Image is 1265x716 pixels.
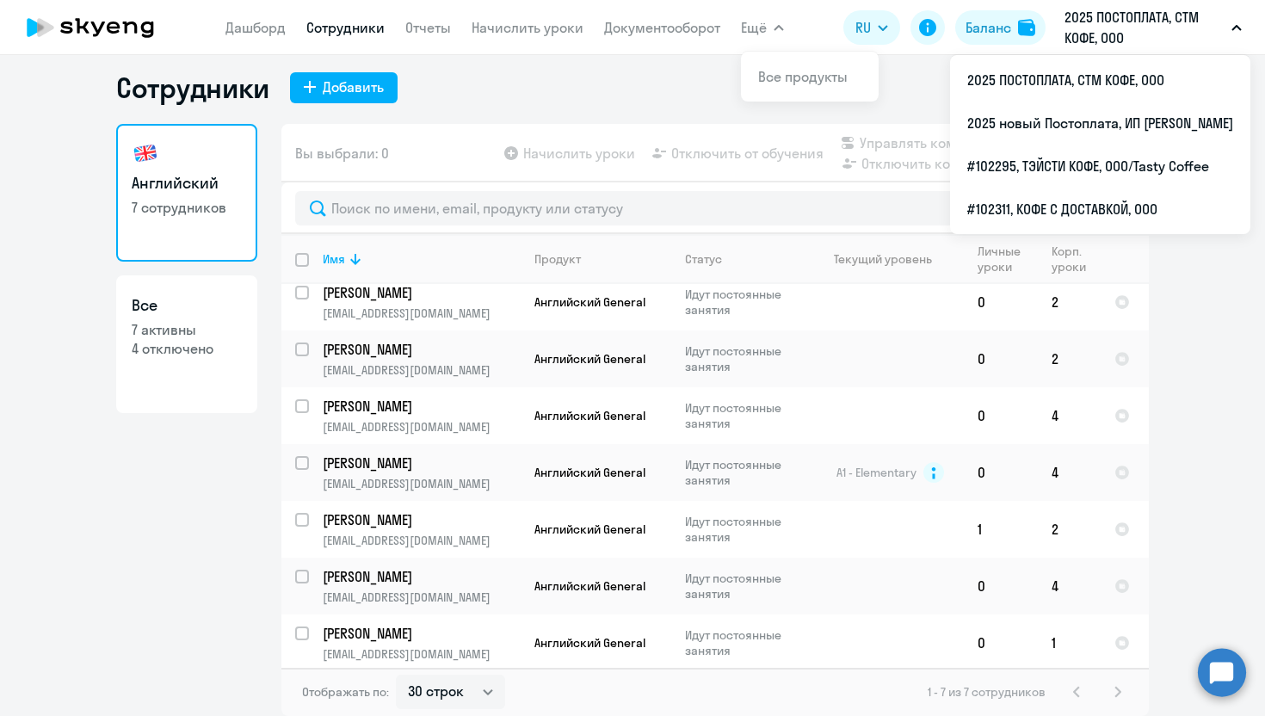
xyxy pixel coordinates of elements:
[758,68,848,85] a: Все продукты
[1038,614,1101,671] td: 1
[1052,244,1089,275] div: Корп. уроки
[534,578,645,594] span: Английский General
[685,343,803,374] p: Идут постоянные занятия
[855,17,871,38] span: RU
[950,55,1250,234] ul: Ещё
[534,251,670,267] div: Продукт
[964,274,1038,330] td: 0
[132,339,242,358] p: 4 отключено
[964,444,1038,501] td: 0
[323,283,517,302] p: [PERSON_NAME]
[685,251,803,267] div: Статус
[741,17,767,38] span: Ещё
[534,635,645,651] span: Английский General
[323,77,384,97] div: Добавить
[323,510,517,529] p: [PERSON_NAME]
[534,294,645,310] span: Английский General
[323,476,520,491] p: [EMAIL_ADDRESS][DOMAIN_NAME]
[1038,387,1101,444] td: 4
[132,172,242,194] h3: Английский
[323,251,345,267] div: Имя
[323,454,520,472] a: [PERSON_NAME]
[964,387,1038,444] td: 0
[132,320,242,339] p: 7 активны
[955,10,1046,45] button: Балансbalance
[843,10,900,45] button: RU
[323,454,517,472] p: [PERSON_NAME]
[323,624,520,643] a: [PERSON_NAME]
[964,501,1038,558] td: 1
[132,294,242,317] h3: Все
[323,567,517,586] p: [PERSON_NAME]
[1018,19,1035,36] img: balance
[1064,7,1225,48] p: 2025 ПОСТОПЛАТА, СТМ КОФЕ, ООО
[225,19,286,36] a: Дашборд
[978,244,1037,275] div: Личные уроки
[534,522,645,537] span: Английский General
[1052,244,1100,275] div: Корп. уроки
[1038,274,1101,330] td: 2
[323,283,520,302] a: [PERSON_NAME]
[116,71,269,105] h1: Сотрудники
[685,251,722,267] div: Статус
[1038,558,1101,614] td: 4
[323,340,517,359] p: [PERSON_NAME]
[323,397,520,416] a: [PERSON_NAME]
[323,306,520,321] p: [EMAIL_ADDRESS][DOMAIN_NAME]
[323,362,520,378] p: [EMAIL_ADDRESS][DOMAIN_NAME]
[964,330,1038,387] td: 0
[1056,7,1250,48] button: 2025 ПОСТОПЛАТА, СТМ КОФЕ, ООО
[1038,444,1101,501] td: 4
[116,124,257,262] a: Английский7 сотрудников
[132,139,159,167] img: english
[685,627,803,658] p: Идут постоянные занятия
[604,19,720,36] a: Документооборот
[302,684,389,700] span: Отображать по:
[534,351,645,367] span: Английский General
[928,684,1046,700] span: 1 - 7 из 7 сотрудников
[295,191,1135,225] input: Поиск по имени, email, продукту или статусу
[685,514,803,545] p: Идут постоянные занятия
[323,533,520,548] p: [EMAIL_ADDRESS][DOMAIN_NAME]
[685,571,803,602] p: Идут постоянные занятия
[534,408,645,423] span: Английский General
[323,589,520,605] p: [EMAIL_ADDRESS][DOMAIN_NAME]
[295,143,389,164] span: Вы выбрали: 0
[978,244,1026,275] div: Личные уроки
[323,419,520,435] p: [EMAIL_ADDRESS][DOMAIN_NAME]
[834,251,932,267] div: Текущий уровень
[472,19,583,36] a: Начислить уроки
[685,400,803,431] p: Идут постоянные занятия
[132,198,242,217] p: 7 сотрудников
[323,340,520,359] a: [PERSON_NAME]
[323,646,520,662] p: [EMAIL_ADDRESS][DOMAIN_NAME]
[685,457,803,488] p: Идут постоянные занятия
[964,558,1038,614] td: 0
[323,624,517,643] p: [PERSON_NAME]
[966,17,1011,38] div: Баланс
[685,287,803,318] p: Идут постоянные занятия
[964,614,1038,671] td: 0
[290,72,398,103] button: Добавить
[534,465,645,480] span: Английский General
[741,10,784,45] button: Ещё
[306,19,385,36] a: Сотрудники
[405,19,451,36] a: Отчеты
[323,567,520,586] a: [PERSON_NAME]
[1038,501,1101,558] td: 2
[836,465,916,480] span: A1 - Elementary
[323,251,520,267] div: Имя
[818,251,963,267] div: Текущий уровень
[116,275,257,413] a: Все7 активны4 отключено
[534,251,581,267] div: Продукт
[323,397,517,416] p: [PERSON_NAME]
[1038,330,1101,387] td: 2
[323,510,520,529] a: [PERSON_NAME]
